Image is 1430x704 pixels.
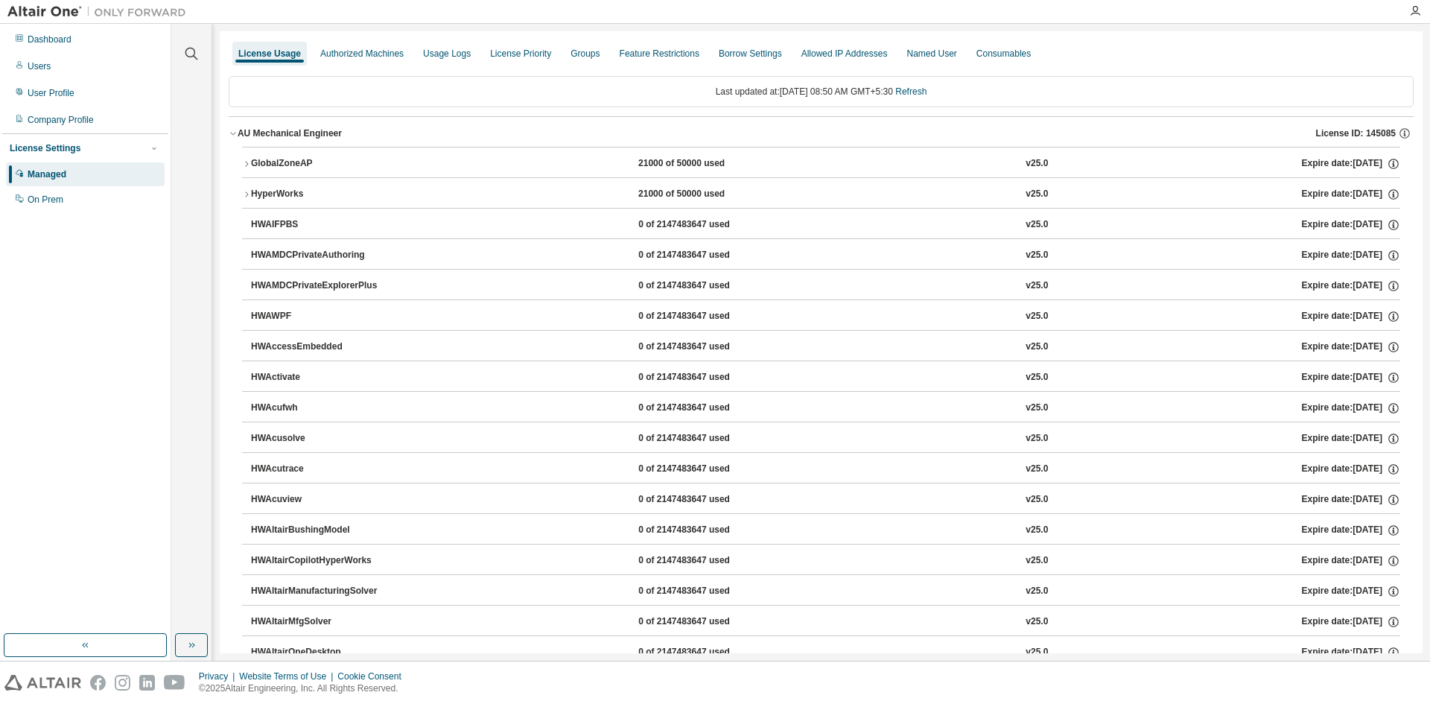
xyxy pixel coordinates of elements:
div: Groups [571,48,600,60]
div: v25.0 [1026,157,1048,171]
div: Privacy [199,670,239,682]
div: v25.0 [1026,249,1048,262]
div: Authorized Machines [320,48,404,60]
div: Borrow Settings [719,48,782,60]
div: GlobalZoneAP [251,157,385,171]
div: HWAcufwh [251,402,385,415]
div: Expire date: [DATE] [1302,615,1400,629]
img: altair_logo.svg [4,675,81,691]
img: instagram.svg [115,675,130,691]
div: HWAltairOneDesktop [251,646,385,659]
div: Managed [28,168,66,180]
button: HWAWPF0 of 2147483647 usedv25.0Expire date:[DATE] [251,300,1400,333]
div: v25.0 [1026,646,1048,659]
div: Company Profile [28,114,94,126]
div: v25.0 [1026,279,1048,293]
div: On Prem [28,194,63,206]
div: Expire date: [DATE] [1302,218,1400,232]
button: HWAltairMfgSolver0 of 2147483647 usedv25.0Expire date:[DATE] [251,606,1400,638]
div: v25.0 [1026,402,1048,415]
div: License Priority [490,48,551,60]
div: AU Mechanical Engineer [238,127,342,139]
div: Expire date: [DATE] [1302,188,1400,201]
div: v25.0 [1026,524,1048,537]
div: 0 of 2147483647 used [638,585,772,598]
div: v25.0 [1026,218,1048,232]
div: License Settings [10,142,80,154]
div: Expire date: [DATE] [1302,340,1400,354]
div: Consumables [976,48,1031,60]
div: 21000 of 50000 used [638,157,772,171]
div: Feature Restrictions [620,48,699,60]
button: HWAMDCPrivateAuthoring0 of 2147483647 usedv25.0Expire date:[DATE] [251,239,1400,272]
div: Website Terms of Use [239,670,337,682]
button: HWAMDCPrivateExplorerPlus0 of 2147483647 usedv25.0Expire date:[DATE] [251,270,1400,302]
button: HWAcutrace0 of 2147483647 usedv25.0Expire date:[DATE] [251,453,1400,486]
div: Expire date: [DATE] [1302,585,1400,598]
div: HyperWorks [251,188,385,201]
div: HWAWPF [251,310,385,323]
div: Expire date: [DATE] [1302,310,1400,323]
span: License ID: 145085 [1316,127,1396,139]
div: HWAltairBushingModel [251,524,385,537]
div: Expire date: [DATE] [1302,249,1400,262]
img: Altair One [7,4,194,19]
div: Expire date: [DATE] [1302,279,1400,293]
button: HWAccessEmbedded0 of 2147483647 usedv25.0Expire date:[DATE] [251,331,1400,364]
div: User Profile [28,87,74,99]
div: 0 of 2147483647 used [638,463,772,476]
button: HWAIFPBS0 of 2147483647 usedv25.0Expire date:[DATE] [251,209,1400,241]
div: v25.0 [1026,371,1048,384]
div: v25.0 [1026,615,1048,629]
div: Users [28,60,51,72]
div: 0 of 2147483647 used [638,493,772,507]
div: 0 of 2147483647 used [638,371,772,384]
button: HWActivate0 of 2147483647 usedv25.0Expire date:[DATE] [251,361,1400,394]
div: v25.0 [1026,585,1048,598]
div: Expire date: [DATE] [1302,402,1400,415]
div: Expire date: [DATE] [1302,157,1400,171]
div: Expire date: [DATE] [1302,432,1400,445]
div: HWAccessEmbedded [251,340,385,354]
div: 0 of 2147483647 used [638,218,772,232]
div: 0 of 2147483647 used [638,432,772,445]
img: youtube.svg [164,675,185,691]
div: HWAcutrace [251,463,385,476]
button: HWAltairCopilotHyperWorks0 of 2147483647 usedv25.0Expire date:[DATE] [251,545,1400,577]
div: v25.0 [1026,493,1048,507]
div: 0 of 2147483647 used [638,279,772,293]
div: HWAMDCPrivateAuthoring [251,249,385,262]
div: 0 of 2147483647 used [638,249,772,262]
div: HWAltairManufacturingSolver [251,585,385,598]
img: facebook.svg [90,675,106,691]
p: © 2025 Altair Engineering, Inc. All Rights Reserved. [199,682,410,695]
button: GlobalZoneAP21000 of 50000 usedv25.0Expire date:[DATE] [242,148,1400,180]
div: Expire date: [DATE] [1302,463,1400,476]
div: HWAltairCopilotHyperWorks [251,554,385,568]
div: Expire date: [DATE] [1302,493,1400,507]
div: v25.0 [1026,463,1048,476]
button: HWAcuview0 of 2147483647 usedv25.0Expire date:[DATE] [251,483,1400,516]
div: 21000 of 50000 used [638,188,772,201]
div: v25.0 [1026,432,1048,445]
div: HWAIFPBS [251,218,385,232]
div: HWAcuview [251,493,385,507]
div: Expire date: [DATE] [1302,371,1400,384]
div: 0 of 2147483647 used [638,340,772,354]
div: 0 of 2147483647 used [638,646,772,659]
button: AU Mechanical EngineerLicense ID: 145085 [229,117,1414,150]
button: HWAltairOneDesktop0 of 2147483647 usedv25.0Expire date:[DATE] [251,636,1400,669]
div: Expire date: [DATE] [1302,646,1400,659]
button: HyperWorks21000 of 50000 usedv25.0Expire date:[DATE] [242,178,1400,211]
div: Named User [906,48,956,60]
div: 0 of 2147483647 used [638,554,772,568]
div: Allowed IP Addresses [801,48,888,60]
div: v25.0 [1026,188,1048,201]
div: v25.0 [1026,340,1048,354]
div: Dashboard [28,34,71,45]
a: Refresh [895,86,927,97]
button: HWAcusolve0 of 2147483647 usedv25.0Expire date:[DATE] [251,422,1400,455]
div: Expire date: [DATE] [1302,524,1400,537]
div: Expire date: [DATE] [1302,554,1400,568]
button: HWAltairManufacturingSolver0 of 2147483647 usedv25.0Expire date:[DATE] [251,575,1400,608]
